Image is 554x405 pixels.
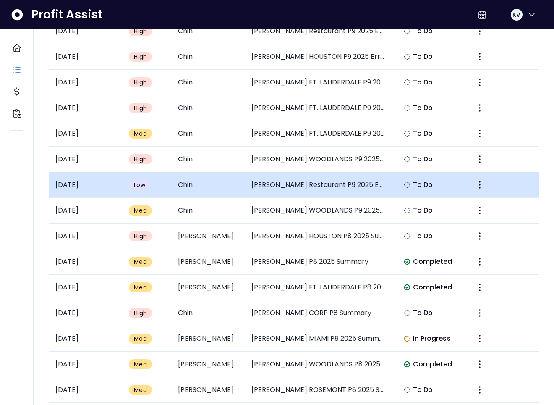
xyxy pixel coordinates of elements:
[472,280,487,295] button: More
[245,198,392,224] td: [PERSON_NAME] WOODLANDS P9 2025 Error: Significant Increase in Non-Alcoholic Beverage Comps
[134,27,147,35] span: High
[472,177,487,192] button: More
[134,283,147,292] span: Med
[134,360,147,368] span: Med
[472,49,487,64] button: More
[171,300,245,326] td: Chin
[49,95,122,121] td: [DATE]
[472,203,487,218] button: More
[245,95,392,121] td: [PERSON_NAME] FT. LAUDERDALE P9 2025 Error: Significant Drop in Crab Purchase
[404,361,410,368] img: Completed
[49,249,122,275] td: [DATE]
[245,18,392,44] td: [PERSON_NAME] Restaurant P9 2025 Error: Missing Percentage Rent
[404,28,410,34] img: Not yet Started
[404,105,410,111] img: Not yet Started
[134,104,147,112] span: High
[245,147,392,172] td: [PERSON_NAME] WOODLANDS P9 2025 Error: Significant Drop in Janitorial Expense
[49,18,122,44] td: [DATE]
[171,198,245,224] td: Chin
[49,147,122,172] td: [DATE]
[49,70,122,95] td: [DATE]
[512,11,520,19] span: KV
[413,334,451,344] span: In Progress
[404,310,410,316] img: Not yet Started
[413,180,433,190] span: To Do
[404,387,410,393] img: Not yet Started
[472,357,487,372] button: More
[49,352,122,377] td: [DATE]
[134,78,147,87] span: High
[171,377,245,403] td: [PERSON_NAME]
[171,275,245,300] td: [PERSON_NAME]
[245,172,392,198] td: [PERSON_NAME] Restaurant P9 2025 Error: Significant Increase in Kitchen Supervisor OT
[245,44,392,70] td: [PERSON_NAME] HOUSTON P9 2025 Error: Missing Equipment Leases Expense
[49,275,122,300] td: [DATE]
[404,335,410,342] img: In Progress
[472,24,487,39] button: More
[404,284,410,291] img: Completed
[134,206,147,215] span: Med
[134,232,147,240] span: High
[171,44,245,70] td: Chin
[472,331,487,346] button: More
[171,121,245,147] td: Chin
[472,229,487,244] button: More
[472,75,487,90] button: More
[171,147,245,172] td: Chin
[413,103,433,113] span: To Do
[404,79,410,86] img: Not yet Started
[134,386,147,394] span: Med
[404,156,410,163] img: Not yet Started
[134,53,147,61] span: High
[171,249,245,275] td: [PERSON_NAME]
[171,70,245,95] td: Chin
[49,44,122,70] td: [DATE]
[413,385,433,395] span: To Do
[171,18,245,44] td: Chin
[134,155,147,163] span: High
[404,53,410,60] img: Not yet Started
[245,300,392,326] td: [PERSON_NAME] CORP P8 Summary
[413,154,433,164] span: To Do
[245,70,392,95] td: [PERSON_NAME] FT. LAUDERDALE P9 2025 Error: Unusual Decrease in Valet Expense
[472,126,487,141] button: More
[245,275,392,300] td: [PERSON_NAME] FT. LAUDERDALE P8 2025 Summary
[245,224,392,249] td: [PERSON_NAME] HOUSTON P8 2025 Summary
[413,308,433,318] span: To Do
[245,121,392,147] td: [PERSON_NAME] FT. LAUDERDALE P9 2025 Error: Missing Freight/Storage Expense
[171,224,245,249] td: [PERSON_NAME]
[49,224,122,249] td: [DATE]
[472,382,487,397] button: More
[413,77,433,87] span: To Do
[134,309,147,317] span: High
[404,258,410,265] img: Completed
[413,52,433,62] span: To Do
[413,257,452,267] span: Completed
[404,130,410,137] img: Not yet Started
[404,181,410,188] img: Not yet Started
[171,172,245,198] td: Chin
[413,129,433,139] span: To Do
[413,282,452,292] span: Completed
[413,359,452,369] span: Completed
[171,326,245,352] td: [PERSON_NAME]
[49,300,122,326] td: [DATE]
[134,334,147,343] span: Med
[49,172,122,198] td: [DATE]
[31,7,102,22] span: Profit Assist
[49,326,122,352] td: [DATE]
[472,305,487,321] button: More
[134,129,147,138] span: Med
[245,352,392,377] td: [PERSON_NAME] WOODLANDS P8 2025 Summary
[245,377,392,403] td: [PERSON_NAME] ROSEMONT P8 2025 Summary
[472,152,487,167] button: More
[413,26,433,36] span: To Do
[49,198,122,224] td: [DATE]
[134,181,145,189] span: Low
[472,100,487,116] button: More
[134,258,147,266] span: Med
[245,326,392,352] td: [PERSON_NAME] MIAMI P8 2025 Summary
[472,254,487,269] button: More
[413,205,433,216] span: To Do
[404,207,410,214] img: Not yet Started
